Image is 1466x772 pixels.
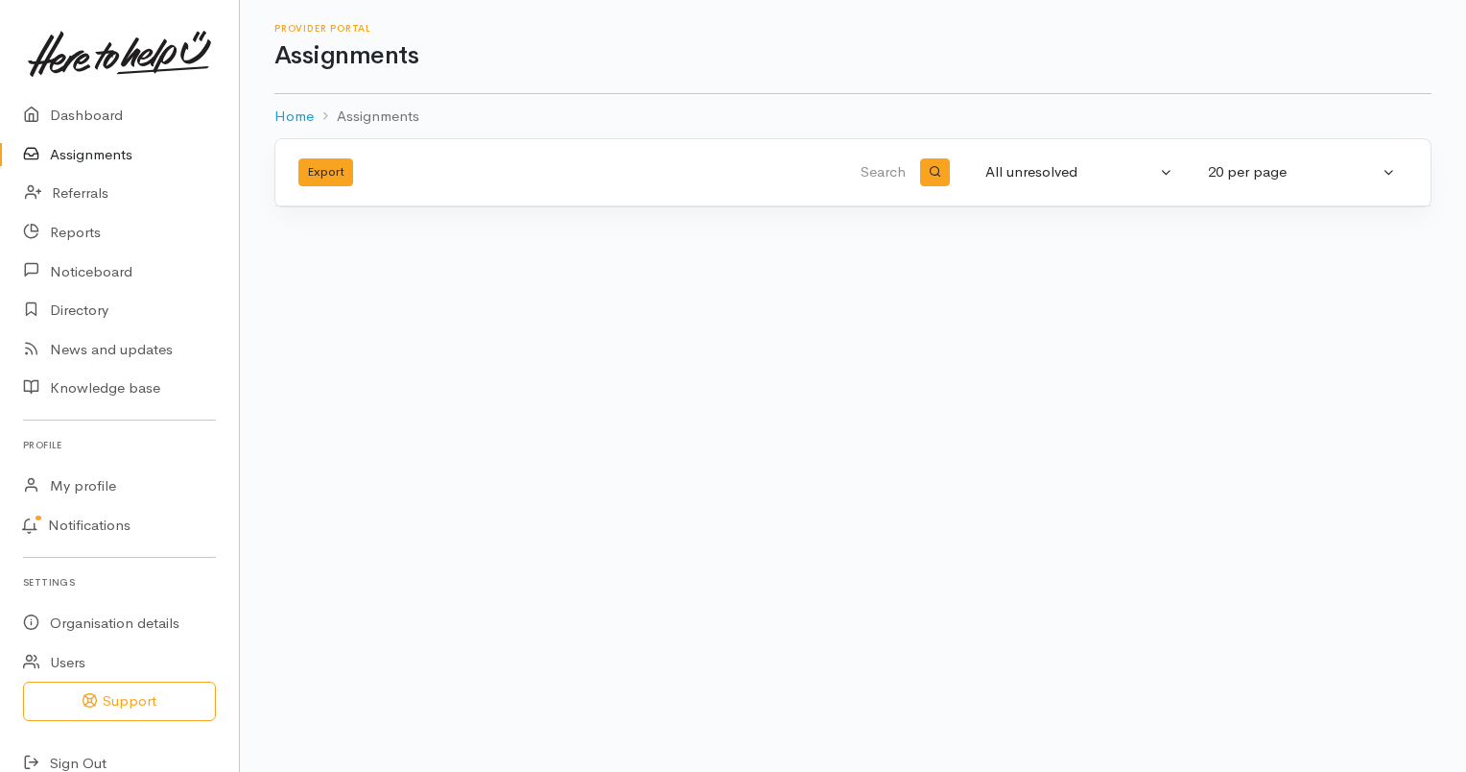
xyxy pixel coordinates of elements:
h6: Profile [23,432,216,458]
button: 20 per page [1196,154,1407,191]
li: Assignments [314,106,419,128]
a: Home [274,106,314,128]
h1: Assignments [274,42,1431,70]
input: Search [636,150,910,196]
button: Export [298,158,353,186]
div: 20 per page [1208,161,1379,183]
button: Support [23,682,216,721]
button: All unresolved [974,154,1185,191]
div: All unresolved [985,161,1156,183]
h6: Provider Portal [274,23,1431,34]
h6: Settings [23,569,216,595]
nav: breadcrumb [274,94,1431,139]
